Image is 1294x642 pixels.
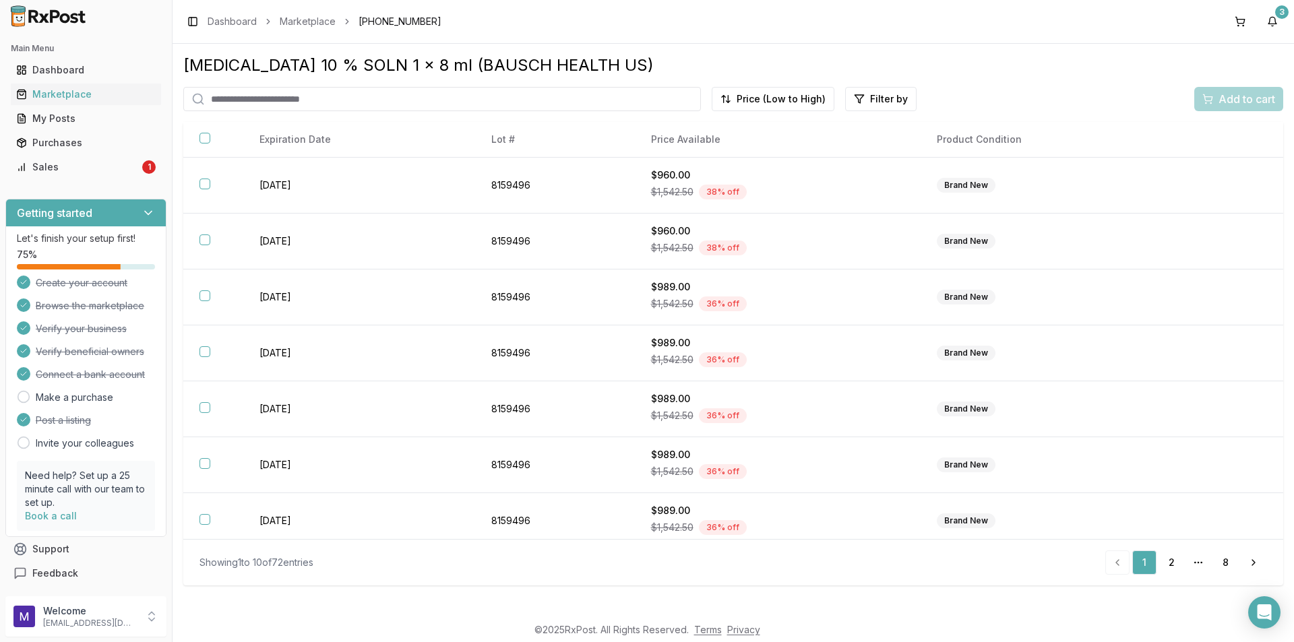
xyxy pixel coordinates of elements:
[475,493,635,549] td: 8159496
[651,168,904,182] div: $960.00
[699,352,747,367] div: 36 % off
[11,43,161,54] h2: Main Menu
[199,556,313,569] div: Showing 1 to 10 of 72 entries
[475,269,635,325] td: 8159496
[243,269,475,325] td: [DATE]
[243,214,475,269] td: [DATE]
[475,214,635,269] td: 8159496
[651,185,694,199] span: $1,542.50
[699,464,747,479] div: 36 % off
[937,178,995,193] div: Brand New
[937,402,995,416] div: Brand New
[142,160,156,174] div: 1
[36,299,144,313] span: Browse the marketplace
[43,604,137,618] p: Welcome
[699,408,747,423] div: 36 % off
[699,240,747,255] div: 38 % off
[183,55,1283,76] div: [MEDICAL_DATA] 10 % SOLN 1 x 8 ml (BAUSCH HEALTH US)
[712,87,834,111] button: Price (Low to High)
[208,15,441,28] nav: breadcrumb
[1248,596,1281,629] div: Open Intercom Messenger
[17,248,37,261] span: 75 %
[5,5,92,27] img: RxPost Logo
[1275,5,1289,19] div: 3
[1213,550,1237,575] a: 8
[475,158,635,214] td: 8159496
[11,58,161,82] a: Dashboard
[5,537,166,561] button: Support
[5,561,166,585] button: Feedback
[36,414,91,427] span: Post a listing
[937,346,995,360] div: Brand New
[1159,550,1183,575] a: 2
[16,160,140,174] div: Sales
[36,437,134,450] a: Invite your colleagues
[36,368,145,381] span: Connect a bank account
[32,567,78,580] span: Feedback
[16,136,156,150] div: Purchases
[11,131,161,155] a: Purchases
[43,618,137,629] p: [EMAIL_ADDRESS][DOMAIN_NAME]
[845,87,917,111] button: Filter by
[651,224,904,238] div: $960.00
[1132,550,1157,575] a: 1
[17,232,155,245] p: Let's finish your setup first!
[651,336,904,350] div: $989.00
[208,15,257,28] a: Dashboard
[694,624,722,635] a: Terms
[1105,550,1267,575] nav: pagination
[1262,11,1283,32] button: 3
[243,493,475,549] td: [DATE]
[36,276,127,290] span: Create your account
[475,325,635,381] td: 8159496
[243,122,475,158] th: Expiration Date
[727,624,760,635] a: Privacy
[243,437,475,493] td: [DATE]
[937,513,995,528] div: Brand New
[25,469,147,509] p: Need help? Set up a 25 minute call with our team to set up.
[5,84,166,105] button: Marketplace
[243,158,475,214] td: [DATE]
[36,322,127,335] span: Verify your business
[25,510,77,521] a: Book a call
[17,205,92,221] h3: Getting started
[937,457,995,472] div: Brand New
[651,521,694,534] span: $1,542.50
[651,448,904,461] div: $989.00
[475,381,635,437] td: 8159496
[11,82,161,106] a: Marketplace
[651,465,694,478] span: $1,542.50
[5,108,166,129] button: My Posts
[651,409,694,422] span: $1,542.50
[937,234,995,249] div: Brand New
[651,392,904,406] div: $989.00
[16,88,156,101] div: Marketplace
[699,520,747,535] div: 36 % off
[5,156,166,178] button: Sales1
[475,437,635,493] td: 8159496
[36,345,144,358] span: Verify beneficial owners
[651,241,694,255] span: $1,542.50
[699,185,747,199] div: 38 % off
[937,290,995,304] div: Brand New
[13,606,35,627] img: User avatar
[243,325,475,381] td: [DATE]
[359,15,441,28] span: [PHONE_NUMBER]
[870,92,908,106] span: Filter by
[1240,550,1267,575] a: Go to next page
[36,391,113,404] a: Make a purchase
[5,132,166,154] button: Purchases
[16,63,156,77] div: Dashboard
[651,353,694,366] span: $1,542.50
[635,122,921,158] th: Price Available
[921,122,1182,158] th: Product Condition
[651,280,904,294] div: $989.00
[651,504,904,517] div: $989.00
[737,92,826,106] span: Price (Low to High)
[475,122,635,158] th: Lot #
[280,15,336,28] a: Marketplace
[243,381,475,437] td: [DATE]
[5,59,166,81] button: Dashboard
[11,155,161,179] a: Sales1
[16,112,156,125] div: My Posts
